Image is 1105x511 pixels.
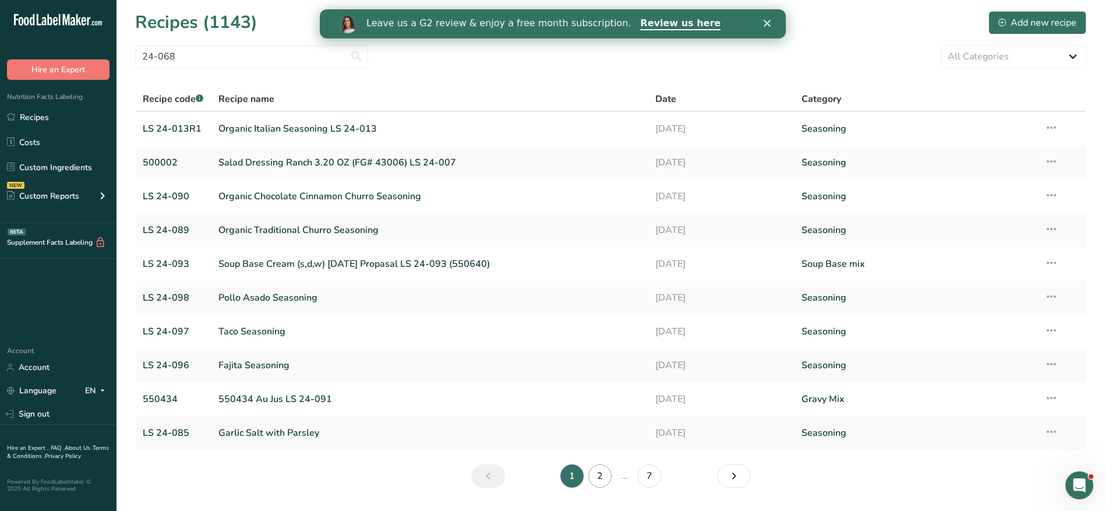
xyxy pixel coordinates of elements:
[218,319,642,344] a: Taco Seasoning
[218,218,642,242] a: Organic Traditional Churro Seasoning
[135,9,257,36] h1: Recipes (1143)
[655,218,787,242] a: [DATE]
[802,117,1030,141] a: Seasoning
[85,384,110,398] div: EN
[143,421,204,445] a: LS 24-085
[1065,471,1093,499] iframe: Intercom live chat
[7,59,110,80] button: Hire an Expert
[143,319,204,344] a: LS 24-097
[218,150,642,175] a: Salad Dressing Ranch 3.20 OZ (FG# 43006) LS 24-007
[218,117,642,141] a: Organic Italian Seasoning LS 24-013
[218,387,642,411] a: 550434 Au Jus LS 24-091
[655,252,787,276] a: [DATE]
[802,387,1030,411] a: Gravy Mix
[655,117,787,141] a: [DATE]
[802,150,1030,175] a: Seasoning
[143,387,204,411] a: 550434
[218,252,642,276] a: Soup Base Cream (s,d,w) [DATE] Propasal LS 24-093 (550640)
[655,421,787,445] a: [DATE]
[8,228,26,235] div: BETA
[471,464,505,488] a: Previous page
[218,353,642,378] a: Fajita Seasoning
[717,464,751,488] a: Next page
[65,444,93,452] a: About Us .
[655,150,787,175] a: [DATE]
[218,421,642,445] a: Garlic Salt with Parsley
[655,92,676,106] span: Date
[998,16,1076,30] div: Add new recipe
[802,252,1030,276] a: Soup Base mix
[638,464,661,488] a: Page 7.
[143,353,204,378] a: LS 24-096
[802,92,841,106] span: Category
[143,150,204,175] a: 500002
[802,184,1030,209] a: Seasoning
[143,252,204,276] a: LS 24-093
[218,286,642,310] a: Pollo Asado Seasoning
[7,190,79,202] div: Custom Reports
[802,286,1030,310] a: Seasoning
[7,444,109,460] a: Terms & Conditions .
[218,92,274,106] span: Recipe name
[7,380,57,401] a: Language
[802,319,1030,344] a: Seasoning
[802,353,1030,378] a: Seasoning
[655,319,787,344] a: [DATE]
[655,286,787,310] a: [DATE]
[218,184,642,209] a: Organic Chocolate Cinnamon Churro Seasoning
[655,184,787,209] a: [DATE]
[45,452,81,460] a: Privacy Policy
[802,218,1030,242] a: Seasoning
[989,11,1086,34] button: Add new recipe
[135,45,368,68] input: Search for recipe
[320,9,786,38] iframe: Intercom live chat banner
[143,218,204,242] a: LS 24-089
[7,182,24,189] div: NEW
[51,444,65,452] a: FAQ .
[655,353,787,378] a: [DATE]
[143,286,204,310] a: LS 24-098
[7,444,48,452] a: Hire an Expert .
[588,464,612,488] a: Page 2.
[143,117,204,141] a: LS 24-013R1
[802,421,1030,445] a: Seasoning
[143,93,203,105] span: Recipe code
[143,184,204,209] a: LS 24-090
[655,387,787,411] a: [DATE]
[444,10,456,17] div: Close
[7,478,110,492] div: Powered By FoodLabelMaker © 2025 All Rights Reserved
